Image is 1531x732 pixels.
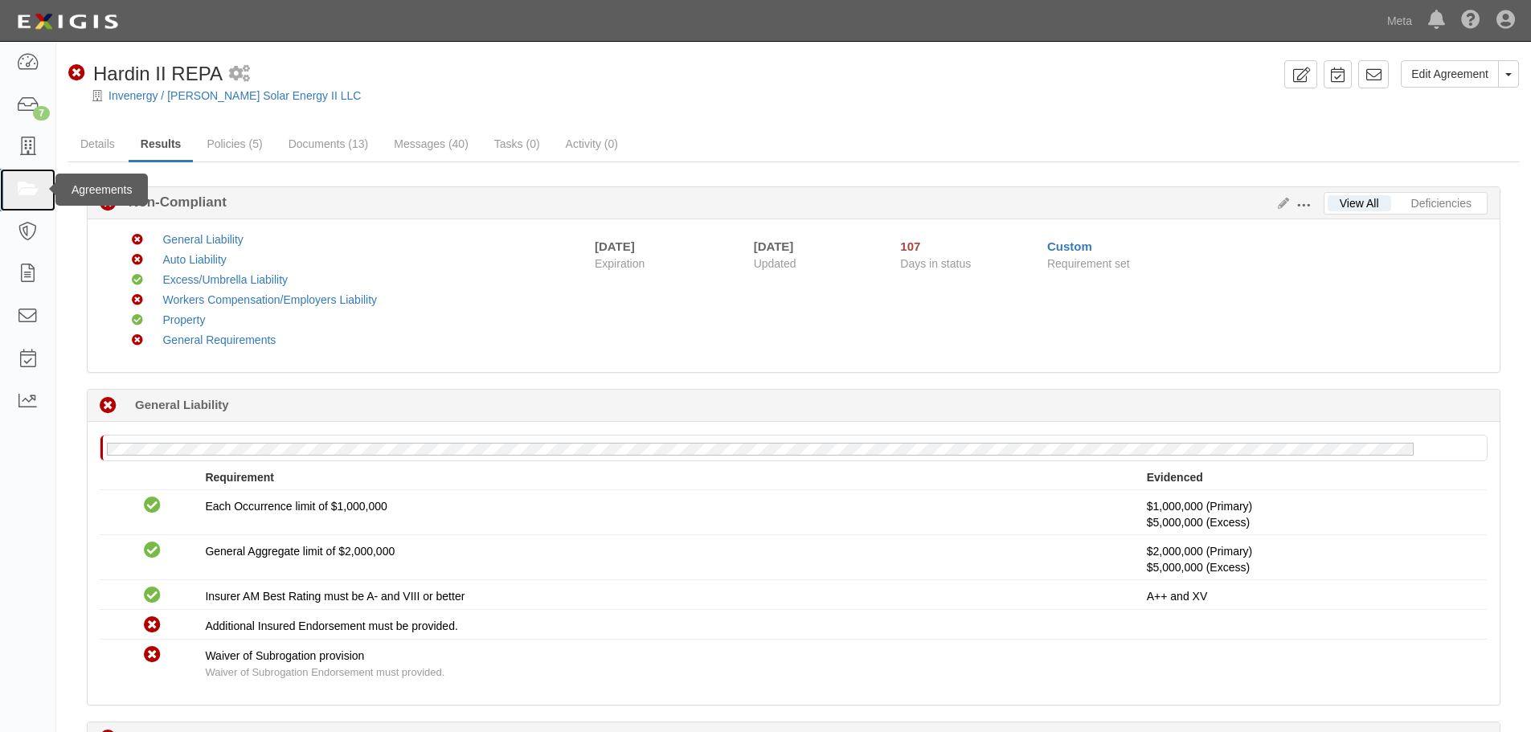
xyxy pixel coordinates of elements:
a: Invenergy / [PERSON_NAME] Solar Energy II LLC [108,89,361,102]
span: Hardin II REPA [93,63,223,84]
a: Policies (5) [194,128,274,160]
i: Non-Compliant [100,195,117,212]
i: Non-Compliant [132,255,143,266]
a: Documents (13) [276,128,381,160]
a: Deficiencies [1399,195,1484,211]
span: Policy #79851261 Insurer: Federal Insurance Company [1147,516,1250,529]
a: Meta [1379,5,1420,37]
i: Compliant [144,542,161,559]
span: Waiver of Subrogation Endorsement must provided. [205,666,444,678]
div: Since 06/30/2025 [900,238,1035,255]
span: Days in status [900,257,971,270]
div: [DATE] [754,238,877,255]
span: Policy #79851261 Insurer: Federal Insurance Company [1147,561,1250,574]
p: $1,000,000 (Primary) [1147,498,1476,530]
strong: Evidenced [1147,471,1203,484]
i: Compliant [144,497,161,514]
i: Non-Compliant [132,295,143,306]
i: Compliant [132,275,143,286]
i: Non-Compliant [144,617,161,634]
a: Auto Liability [162,253,226,266]
div: Hardin II REPA [68,60,223,88]
p: A++ and XV [1147,588,1476,604]
a: Messages (40) [382,128,481,160]
a: Tasks (0) [482,128,552,160]
i: Non-Compliant 107 days (since 06/30/2025) [100,398,117,415]
a: View All [1328,195,1391,211]
i: Non-Compliant [132,235,143,246]
b: General Liability [135,396,229,413]
span: Each Occurrence limit of $1,000,000 [205,500,387,513]
a: Property [162,313,205,326]
i: Compliant [132,315,143,326]
a: General Liability [162,233,243,246]
span: Updated [754,257,796,270]
strong: Requirement [205,471,274,484]
div: Agreements [55,174,148,206]
div: 7 [33,106,50,121]
b: Non-Compliant [117,193,227,212]
span: Waiver of Subrogation provision [205,649,364,662]
a: General Requirements [162,333,276,346]
i: 1 scheduled workflow [229,66,250,83]
a: Custom [1047,239,1092,253]
a: Workers Compensation/Employers Liability [162,293,377,306]
span: Requirement set [1047,257,1130,270]
a: Activity (0) [554,128,630,160]
span: General Aggregate limit of $2,000,000 [205,545,395,558]
span: Additional Insured Endorsement must be provided. [205,620,457,632]
a: Results [129,128,194,162]
img: logo-5460c22ac91f19d4615b14bd174203de0afe785f0fc80cf4dbbc73dc1793850b.png [12,7,123,36]
p: $2,000,000 (Primary) [1147,543,1476,575]
span: Expiration [595,256,742,272]
a: Details [68,128,127,160]
i: Non-Compliant [68,65,85,82]
i: Non-Compliant [132,335,143,346]
div: [DATE] [595,238,635,255]
a: Edit Agreement [1401,60,1499,88]
a: Excess/Umbrella Liability [162,273,288,286]
i: Help Center - Complianz [1461,11,1480,31]
span: Insurer AM Best Rating must be A- and VIII or better [205,590,465,603]
a: Edit Results [1271,197,1289,210]
i: Compliant [144,587,161,604]
i: Non-Compliant [144,647,161,664]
